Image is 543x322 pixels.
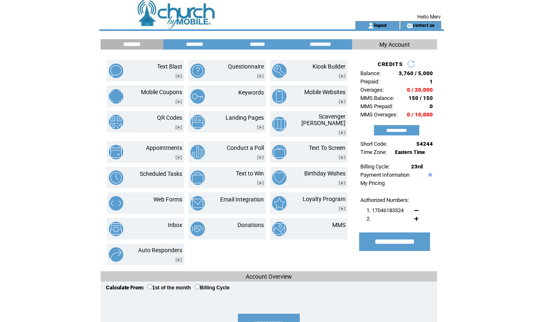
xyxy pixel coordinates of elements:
[378,61,403,67] span: CREDITS
[153,196,182,203] a: Web Forms
[338,155,346,160] img: video.png
[360,70,381,76] span: Balance:
[407,111,433,118] span: 0 / 10,000
[157,63,182,70] a: Text Blast
[338,206,346,211] img: video.png
[175,258,182,262] img: video.png
[237,222,264,228] a: Donations
[109,170,123,185] img: scheduled-tasks.png
[430,78,433,85] span: 1
[109,196,123,211] img: web-forms.png
[141,89,182,95] a: Mobile Coupons
[338,181,346,185] img: video.png
[147,285,191,291] label: 1st of the month
[175,155,182,160] img: video.png
[360,172,409,178] a: Payment Information
[220,196,264,203] a: Email Integration
[109,247,123,262] img: auto-responders.png
[272,64,287,78] img: kiosk-builder.png
[430,103,433,109] span: 0
[109,222,123,236] img: inbox.png
[374,22,387,28] a: logout
[407,22,413,29] img: contact_us_icon.gif
[109,145,123,159] img: appointments.png
[175,74,182,78] img: video.png
[360,95,394,101] span: MMS Balance:
[236,170,264,177] a: Text to Win
[395,149,425,155] span: Eastern Time
[138,247,182,253] a: Auto Responders
[147,284,153,289] input: 1st of the month
[379,41,410,48] span: My Account
[332,222,346,228] a: MMS
[367,215,371,222] span: 2.
[413,22,435,28] a: contact us
[303,196,346,202] a: Loyalty Program
[257,181,264,185] img: video.png
[227,144,264,151] a: Conduct a Poll
[360,87,384,93] span: Overages:
[175,125,182,130] img: video.png
[272,222,287,236] img: mms.png
[360,149,387,155] span: Time Zone:
[190,89,205,104] img: keywords.png
[190,115,205,129] img: landing-pages.png
[301,113,346,126] a: Scavenger [PERSON_NAME]
[407,87,433,93] span: 0 / 20,000
[168,222,182,228] a: Inbox
[175,99,182,104] img: video.png
[146,144,182,151] a: Appointments
[106,284,144,291] span: Calculate From:
[246,273,292,280] span: Account Overview
[409,95,433,101] span: 150 / 150
[272,145,287,159] img: text-to-screen.png
[238,89,264,96] a: Keywords
[272,117,287,131] img: scavenger-hunt.png
[360,141,387,147] span: Short Code:
[338,130,346,135] img: video.png
[272,196,287,211] img: loyalty-program.png
[226,114,264,121] a: Landing Pages
[399,70,433,76] span: 3,760 / 5,000
[257,125,264,130] img: video.png
[367,207,404,213] span: 1. 17046183524
[417,14,441,20] span: Hello Merv
[257,155,264,160] img: video.png
[190,145,205,159] img: conduct-a-poll.png
[360,111,397,118] span: MMS Overages:
[426,173,432,177] img: help.gif
[368,22,374,29] img: account_icon.gif
[228,63,264,70] a: Questionnaire
[190,222,205,236] img: donations.png
[360,180,385,186] a: My Pricing
[109,64,123,78] img: text-blast.png
[195,285,230,291] label: Billing Cycle
[313,63,346,70] a: Kiosk Builder
[257,74,264,78] img: video.png
[109,89,123,104] img: mobile-coupons.png
[304,170,346,177] a: Birthday Wishes
[190,170,205,185] img: text-to-win.png
[157,114,182,121] a: QR Codes
[190,64,205,78] img: questionnaire.png
[190,196,205,211] img: email-integration.png
[360,103,393,109] span: MMS Prepaid:
[140,170,182,177] a: Scheduled Tasks
[411,163,423,170] span: 23rd
[360,197,409,203] span: Authorized Numbers:
[304,89,346,95] a: Mobile Websites
[360,78,379,85] span: Prepaid:
[195,284,200,289] input: Billing Cycle
[109,115,123,129] img: qr-codes.png
[416,141,433,147] span: 54244
[309,144,346,151] a: Text To Screen
[272,89,287,104] img: mobile-websites.png
[338,99,346,104] img: video.png
[272,170,287,185] img: birthday-wishes.png
[338,74,346,78] img: video.png
[360,163,390,170] span: Billing Cycle:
